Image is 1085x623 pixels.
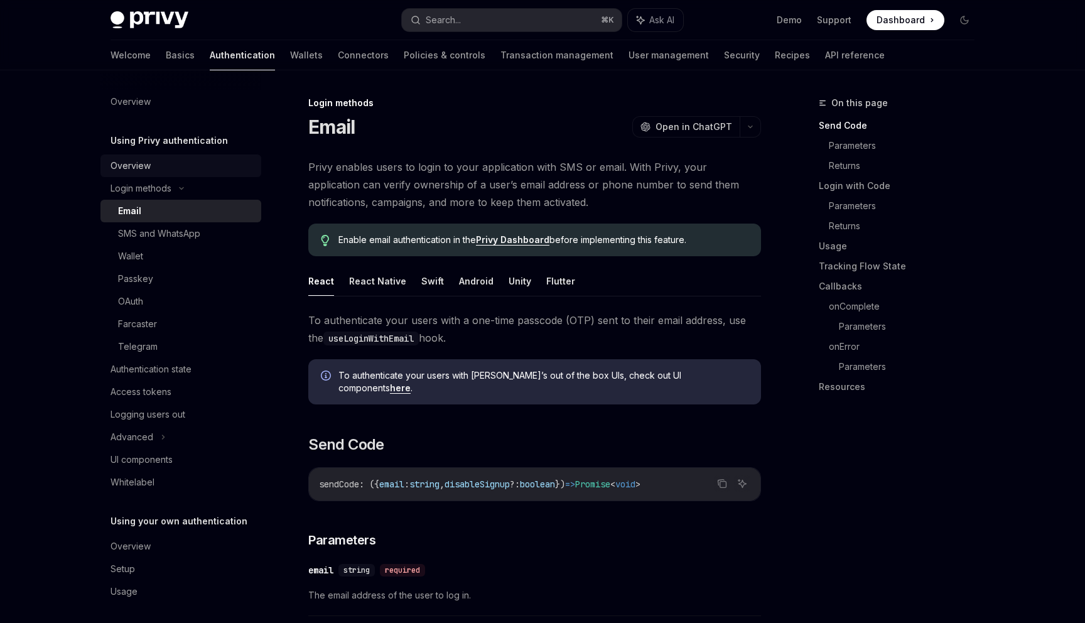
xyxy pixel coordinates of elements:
a: Logging users out [100,403,261,426]
span: string [343,565,370,575]
button: Open in ChatGPT [632,116,740,138]
div: UI components [111,452,173,467]
a: Policies & controls [404,40,485,70]
button: Copy the contents from the code block [714,475,730,492]
a: Setup [100,558,261,580]
a: Parameters [839,317,985,337]
a: Access tokens [100,381,261,403]
a: Welcome [111,40,151,70]
a: Overview [100,154,261,177]
a: Demo [777,14,802,26]
span: ⌘ K [601,15,614,25]
a: API reference [825,40,885,70]
div: Search... [426,13,461,28]
span: ?: [510,479,520,490]
a: Email [100,200,261,222]
span: To authenticate your users with [PERSON_NAME]’s out of the box UIs, check out UI components . [338,369,748,394]
button: React [308,266,334,296]
a: Whitelabel [100,471,261,494]
h1: Email [308,116,355,138]
a: Passkey [100,268,261,290]
img: dark logo [111,11,188,29]
div: Login methods [308,97,761,109]
a: Parameters [829,196,985,216]
div: Overview [111,94,151,109]
a: onError [829,337,985,357]
div: Email [118,203,141,219]
a: SMS and WhatsApp [100,222,261,245]
div: Usage [111,584,138,599]
button: Ask AI [734,475,750,492]
svg: Tip [321,235,330,246]
a: here [390,382,411,394]
a: Usage [100,580,261,603]
button: Unity [509,266,531,296]
a: Privy Dashboard [476,234,549,246]
span: Open in ChatGPT [656,121,732,133]
div: Whitelabel [111,475,154,490]
a: Tracking Flow State [819,256,985,276]
a: Overview [100,535,261,558]
a: Returns [829,216,985,236]
a: Recipes [775,40,810,70]
span: : [404,479,409,490]
div: Login methods [111,181,171,196]
span: boolean [520,479,555,490]
span: email [379,479,404,490]
h5: Using Privy authentication [111,133,228,148]
a: UI components [100,448,261,471]
a: Authentication [210,40,275,70]
a: Parameters [839,357,985,377]
svg: Info [321,371,333,383]
a: onComplete [829,296,985,317]
div: Wallet [118,249,143,264]
a: Usage [819,236,985,256]
div: email [308,564,333,577]
div: Passkey [118,271,153,286]
button: Swift [421,266,444,296]
a: Farcaster [100,313,261,335]
a: Authentication state [100,358,261,381]
a: Transaction management [500,40,613,70]
span: sendCode [319,479,359,490]
span: Parameters [308,531,375,549]
span: To authenticate your users with a one-time passcode (OTP) sent to their email address, use the hook. [308,311,761,347]
button: React Native [349,266,406,296]
button: Toggle dark mode [954,10,974,30]
span: : ({ [359,479,379,490]
span: , [440,479,445,490]
div: Farcaster [118,317,157,332]
a: Send Code [819,116,985,136]
h5: Using your own authentication [111,514,247,529]
span: disableSignup [445,479,510,490]
span: Dashboard [877,14,925,26]
div: Logging users out [111,407,185,422]
a: Wallet [100,245,261,268]
span: Enable email authentication in the before implementing this feature. [338,234,748,246]
button: Search...⌘K [402,9,622,31]
a: OAuth [100,290,261,313]
a: User management [629,40,709,70]
span: Privy enables users to login to your application with SMS or email. With Privy, your application ... [308,158,761,211]
code: useLoginWithEmail [323,332,419,345]
span: The email address of the user to log in. [308,588,761,603]
a: Security [724,40,760,70]
button: Ask AI [628,9,683,31]
span: }) [555,479,565,490]
div: Overview [111,539,151,554]
span: Ask AI [649,14,674,26]
span: < [610,479,615,490]
div: OAuth [118,294,143,309]
a: Returns [829,156,985,176]
span: Send Code [308,435,384,455]
button: Flutter [546,266,575,296]
div: required [380,564,425,577]
a: Resources [819,377,985,397]
div: Setup [111,561,135,577]
div: Telegram [118,339,158,354]
a: Wallets [290,40,323,70]
a: Telegram [100,335,261,358]
a: Parameters [829,136,985,156]
a: Connectors [338,40,389,70]
div: Overview [111,158,151,173]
